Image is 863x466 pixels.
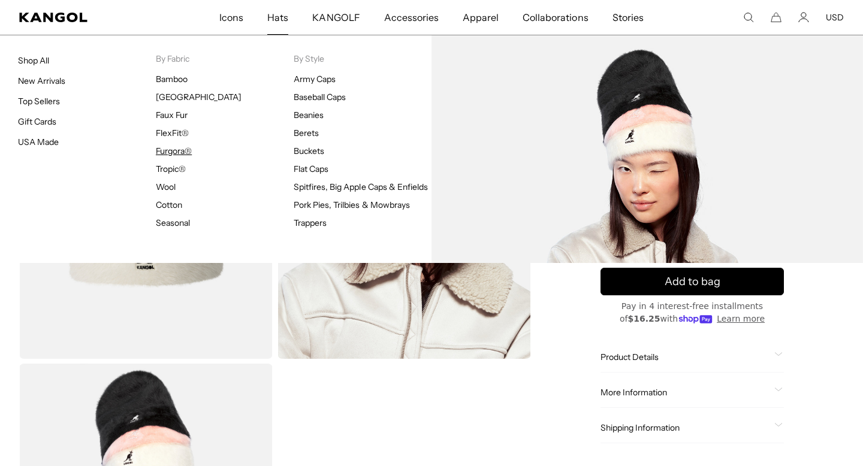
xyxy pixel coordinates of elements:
a: Account [798,12,809,23]
span: Shipping Information [601,422,770,433]
a: Kangol [19,13,144,22]
span: Product Details [601,352,770,362]
summary: Search here [743,12,754,23]
a: Berets [294,128,319,138]
a: New Arrivals [18,75,65,86]
a: Pork Pies, Trilbies & Mowbrays [294,199,410,210]
a: Shop All [18,55,49,66]
a: Tropic® [156,164,186,174]
img: Furgora_c0c94cb6-df64-4af5-a2cd-c8d81334f385.jpg [431,35,863,263]
p: By Fabric [156,53,294,64]
a: Cotton [156,199,182,210]
a: Faux Fur [156,110,188,120]
button: Add to bag [601,268,784,295]
a: Bamboo [156,74,188,84]
a: Trappers [294,217,327,228]
a: [GEOGRAPHIC_DATA] [156,92,242,102]
a: Furgora® [156,146,192,156]
a: Seasonal [156,217,190,228]
button: USD [826,12,844,23]
button: Cart [771,12,781,23]
a: Top Sellers [18,96,60,107]
a: Buckets [294,146,324,156]
a: Spitfires, Big Apple Caps & Enfields [294,181,428,192]
a: Beanies [294,110,324,120]
span: Add to bag [665,274,720,290]
span: More Information [601,387,770,398]
a: Flat Caps [294,164,328,174]
a: USA Made [18,137,59,147]
a: Gift Cards [18,116,56,127]
a: Baseball Caps [294,92,346,102]
p: By Style [294,53,431,64]
a: Wool [156,181,176,192]
a: FlexFit® [156,128,189,138]
a: Army Caps [294,74,336,84]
